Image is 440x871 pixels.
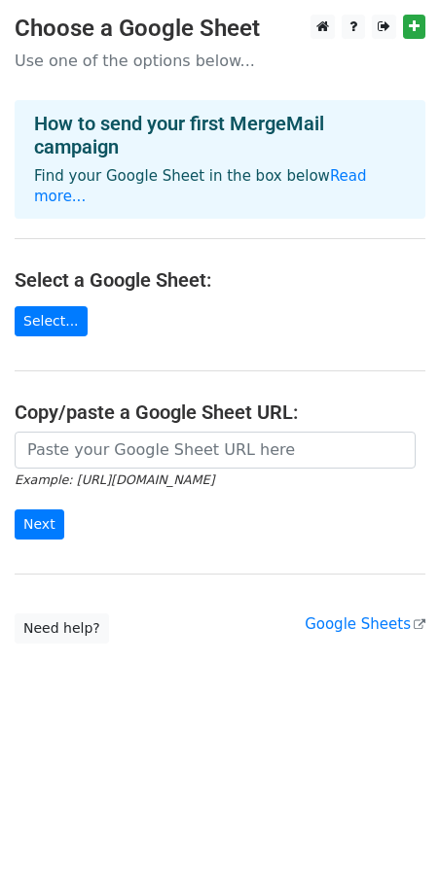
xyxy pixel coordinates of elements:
h4: How to send your first MergeMail campaign [34,112,406,158]
input: Next [15,509,64,540]
input: Paste your Google Sheet URL here [15,432,416,469]
a: Select... [15,306,88,336]
p: Use one of the options below... [15,51,425,71]
p: Find your Google Sheet in the box below [34,166,406,207]
h3: Choose a Google Sheet [15,15,425,43]
h4: Select a Google Sheet: [15,268,425,292]
a: Read more... [34,167,367,205]
a: Google Sheets [305,615,425,633]
small: Example: [URL][DOMAIN_NAME] [15,472,214,487]
a: Need help? [15,613,109,644]
h4: Copy/paste a Google Sheet URL: [15,401,425,424]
